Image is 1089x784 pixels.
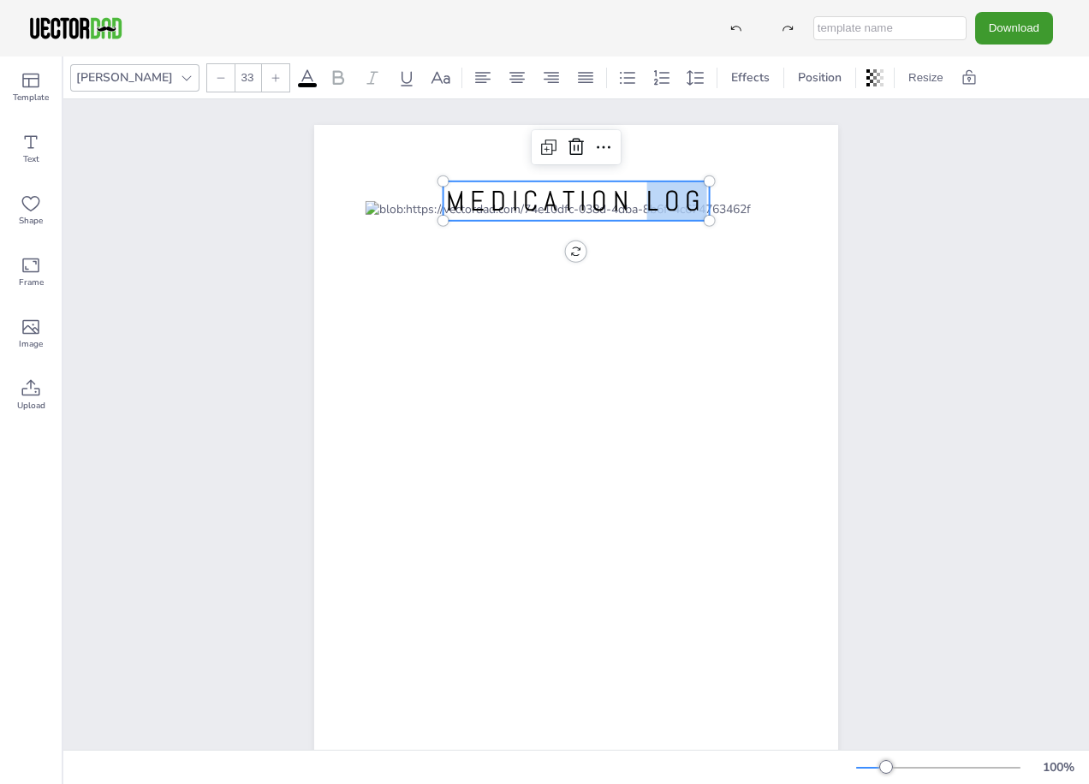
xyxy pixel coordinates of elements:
[1038,759,1079,775] div: 100 %
[902,64,950,92] button: Resize
[975,12,1053,44] button: Download
[19,214,43,228] span: Shape
[19,276,44,289] span: Frame
[794,69,845,86] span: Position
[23,152,39,166] span: Text
[73,66,176,89] div: [PERSON_NAME]
[27,15,124,41] img: VectorDad-1.png
[17,399,45,413] span: Upload
[813,16,967,40] input: template name
[13,91,49,104] span: Template
[446,183,706,219] span: MEDICATION LOG
[19,337,43,351] span: Image
[728,69,773,86] span: Effects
